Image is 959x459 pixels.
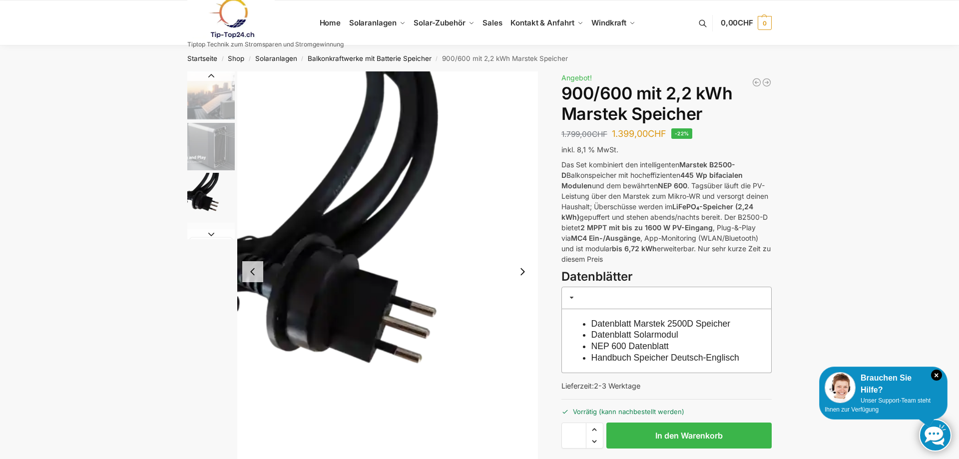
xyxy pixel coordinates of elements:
strong: NEP 600 [658,181,687,190]
span: / [297,55,308,63]
span: 0,00 [721,18,753,27]
li: 1 / 8 [185,71,235,121]
a: Kontakt & Anfahrt [506,0,587,45]
i: Schließen [931,370,942,381]
button: In den Warenkorb [606,423,772,449]
span: / [244,55,255,63]
p: Das Set kombiniert den intelligenten Balkonspeicher mit hocheffizienten und dem bewährten . Tagsü... [561,159,772,264]
span: / [217,55,228,63]
span: Windkraft [591,18,626,27]
span: 2-3 Werktage [594,382,640,390]
strong: 2 MPPT mit bis zu 1600 W PV-Eingang [580,223,713,232]
a: Datenblatt Marstek 2500D Speicher [591,319,731,329]
img: ChatGPT Image 29. März 2025, 12_41_06 [187,223,235,270]
span: Lieferzeit: [561,382,640,390]
h3: Datenblätter [561,268,772,286]
span: Reduce quantity [586,435,603,448]
img: Anschlusskabel-3meter_schweizer-stecker [187,173,235,220]
li: 2 / 8 [185,121,235,171]
div: Brauchen Sie Hilfe? [825,372,942,396]
span: / [432,55,442,63]
a: 0,00CHF 0 [721,8,772,38]
strong: bis 6,72 kWh [612,244,657,253]
button: Next slide [512,261,533,282]
li: 3 / 8 [185,171,235,221]
p: Tiptop Technik zum Stromsparen und Stromgewinnung [187,41,344,47]
li: 4 / 8 [185,221,235,271]
h1: 900/600 mit 2,2 kWh Marstek Speicher [561,83,772,124]
a: Sales [479,0,506,45]
a: NEP 600 Datenblatt [591,341,669,351]
span: CHF [648,128,666,139]
a: Balkonkraftwerke mit Batterie Speicher [308,54,432,62]
a: Solaranlagen [345,0,409,45]
strong: MC4 Ein-/Ausgänge [571,234,640,242]
input: Produktmenge [561,423,586,449]
a: Startseite [187,54,217,62]
a: Steckerkraftwerk mit 8 KW Speicher und 8 Solarmodulen mit 3600 Watt [762,77,772,87]
span: Solar-Zubehör [414,18,466,27]
button: Previous slide [187,71,235,81]
button: Previous slide [242,261,263,282]
bdi: 1.799,00 [561,129,607,139]
a: Steckerkraftwerk mit 8 KW Speicher und 8 Solarmodulen mit 3600 Watt [752,77,762,87]
span: Angebot! [561,73,592,82]
a: Solar-Zubehör [410,0,479,45]
span: -22% [671,128,693,139]
img: Marstek Balkonkraftwerk [187,123,235,170]
span: Solaranlagen [349,18,397,27]
span: Unser Support-Team steht Ihnen zur Verfügung [825,397,931,413]
p: Vorrätig (kann nachbestellt werden) [561,399,772,417]
span: CHF [738,18,753,27]
img: Customer service [825,372,856,403]
a: Windkraft [587,0,640,45]
a: Solaranlagen [255,54,297,62]
a: Datenblatt Solarmodul [591,330,678,340]
span: 0 [758,16,772,30]
span: Kontakt & Anfahrt [510,18,574,27]
span: Sales [482,18,502,27]
button: Next slide [187,229,235,239]
a: Shop [228,54,244,62]
a: Handbuch Speicher Deutsch-Englisch [591,353,739,363]
span: CHF [592,129,607,139]
bdi: 1.399,00 [612,128,666,139]
img: Balkonkraftwerk mit Marstek Speicher [187,71,235,120]
nav: Breadcrumb [170,45,790,71]
span: Increase quantity [586,423,603,436]
span: inkl. 8,1 % MwSt. [561,145,618,154]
